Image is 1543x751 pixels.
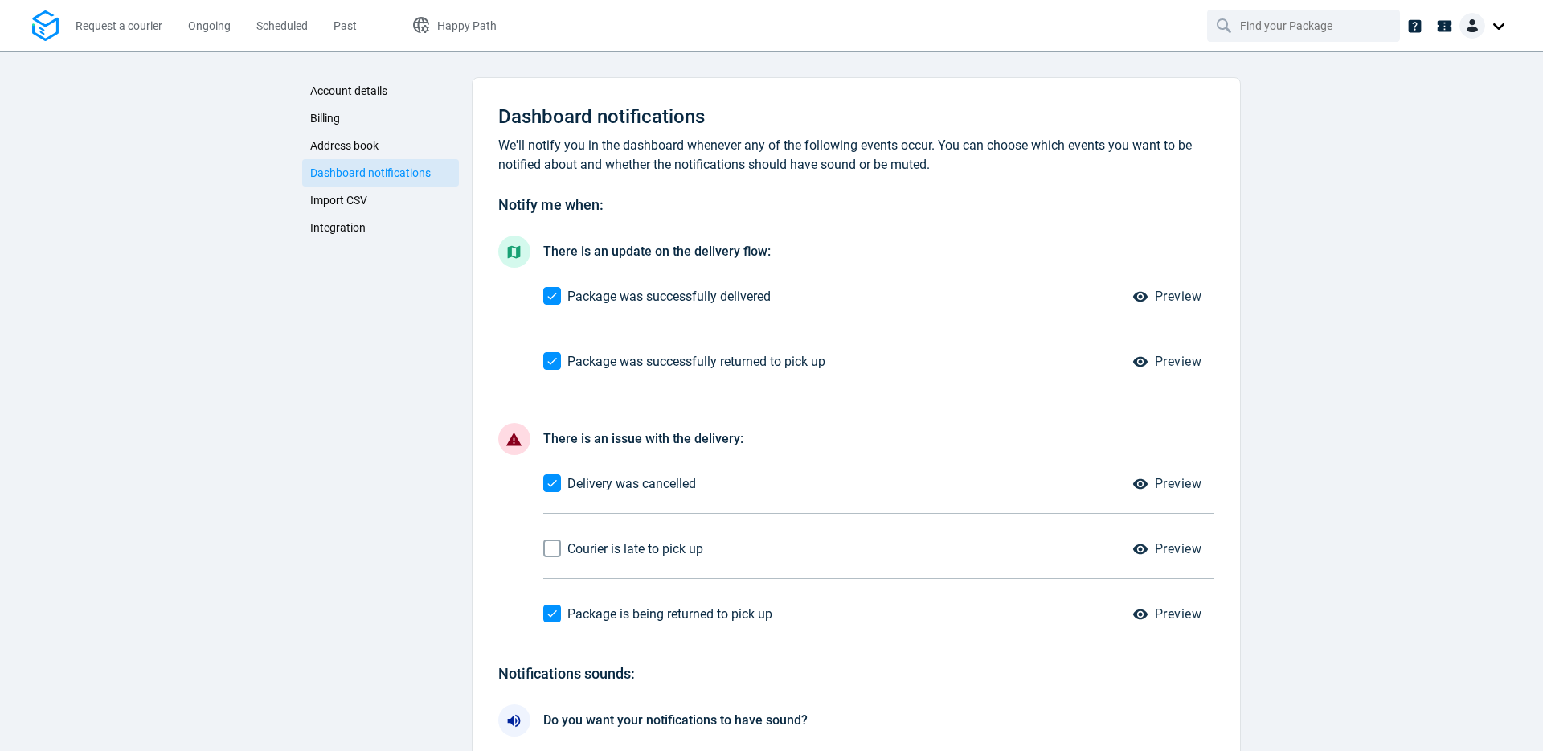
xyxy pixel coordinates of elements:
[1123,533,1214,565] button: Preview
[1155,478,1201,490] span: Preview
[310,194,367,207] span: Import CSV
[498,665,635,682] span: Notifications sounds:
[498,105,705,128] span: Dashboard notifications
[1240,10,1370,41] input: Find your Package
[567,289,771,304] span: Package was successfully delivered
[1155,355,1201,368] span: Preview
[543,244,771,259] span: There is an update on the delivery flow:
[567,354,825,369] span: Package was successfully returned to pick up
[1155,543,1201,556] span: Preview
[1123,598,1214,630] button: Preview
[310,139,379,152] span: Address book
[76,19,162,32] span: Request a courier
[1123,281,1214,313] button: Preview
[543,712,808,728] span: Do you want your notifications to have sound?
[32,10,59,42] img: Logo
[334,19,357,32] span: Past
[1155,290,1201,303] span: Preview
[310,166,431,179] span: Dashboard notifications
[498,137,1192,172] span: We'll notify you in the dashboard whenever any of the following events occur. You can choose whic...
[302,132,459,159] a: Address book
[256,19,308,32] span: Scheduled
[302,105,459,132] a: Billing
[543,431,743,446] span: There is an issue with the delivery:
[188,19,231,32] span: Ongoing
[567,476,696,491] span: Delivery was cancelled
[567,606,772,622] span: Package is being returned to pick up
[310,112,340,125] span: Billing
[1123,346,1214,378] button: Preview
[302,214,459,241] a: Integration
[1459,13,1485,39] img: Client
[567,541,703,556] span: Courier is late to pick up
[437,19,497,32] span: Happy Path
[302,77,459,105] a: Account details
[498,196,604,213] span: Notify me when:
[310,84,387,97] span: Account details
[302,187,459,214] a: Import CSV
[1155,608,1201,621] span: Preview
[302,159,459,187] a: Dashboard notifications
[1123,468,1214,500] button: Preview
[310,221,366,234] span: Integration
